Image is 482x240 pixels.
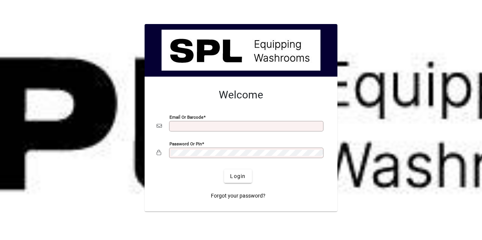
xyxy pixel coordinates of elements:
button: Login [224,169,252,183]
h2: Welcome [157,89,325,101]
span: Forgot your password? [211,192,265,200]
a: Forgot your password? [208,189,268,202]
mat-label: Email or Barcode [169,115,203,120]
span: Login [230,172,246,180]
mat-label: Password or Pin [169,141,202,146]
